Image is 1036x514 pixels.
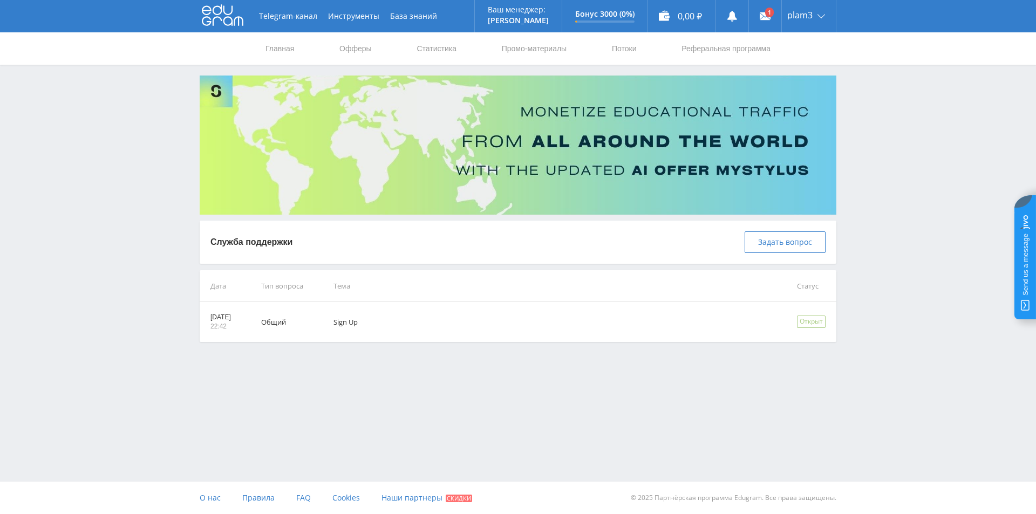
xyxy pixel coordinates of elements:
td: Общий [246,302,318,342]
td: Дата [200,270,246,302]
p: Служба поддержки [210,236,292,248]
a: Главная [264,32,295,65]
span: Задать вопрос [758,238,812,246]
div: Открыт [797,316,826,328]
span: Наши партнеры [381,492,442,503]
p: [PERSON_NAME] [488,16,549,25]
td: Тема [318,270,782,302]
a: FAQ [296,482,311,514]
td: Sign Up [318,302,782,342]
span: FAQ [296,492,311,503]
a: Реферальная программа [680,32,772,65]
a: Статистика [415,32,458,65]
p: Ваш менеджер: [488,5,549,14]
p: Бонус 3000 (0%) [575,10,635,18]
span: О нас [200,492,221,503]
span: Cookies [332,492,360,503]
img: Banner [200,76,836,215]
span: Скидки [446,495,472,502]
p: 22:42 [210,322,231,331]
a: О нас [200,482,221,514]
td: Тип вопроса [246,270,318,302]
a: Cookies [332,482,360,514]
button: Задать вопрос [745,231,826,253]
span: plam3 [787,11,813,19]
a: Наши партнеры Скидки [381,482,472,514]
p: [DATE] [210,313,231,322]
span: Правила [242,492,275,503]
a: Промо-материалы [501,32,568,65]
a: Офферы [338,32,373,65]
a: Правила [242,482,275,514]
a: Потоки [611,32,638,65]
div: © 2025 Партнёрская программа Edugram. Все права защищены. [523,482,836,514]
td: Статус [782,270,836,302]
